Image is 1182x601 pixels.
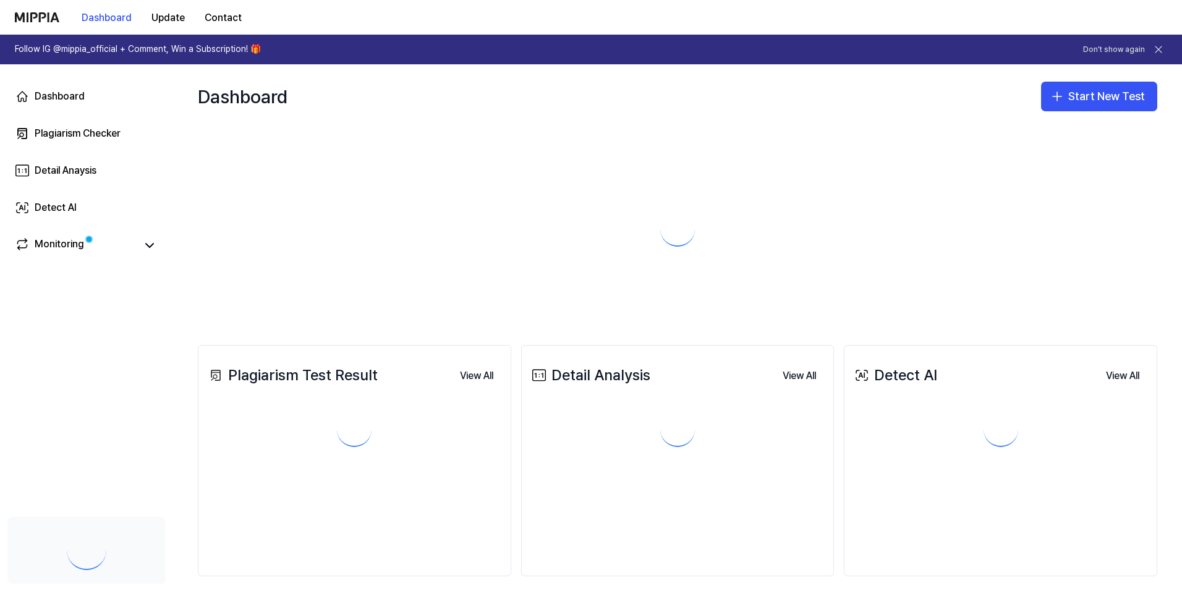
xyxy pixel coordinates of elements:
[198,77,287,116] div: Dashboard
[7,156,166,185] a: Detail Anaysis
[7,82,166,111] a: Dashboard
[450,362,503,388] a: View All
[773,362,826,388] a: View All
[1096,364,1149,388] button: View All
[529,364,650,387] div: Detail Analysis
[142,1,195,35] a: Update
[72,6,142,30] button: Dashboard
[450,364,503,388] button: View All
[206,364,378,387] div: Plagiarism Test Result
[1041,82,1157,111] button: Start New Test
[142,6,195,30] button: Update
[35,89,85,104] div: Dashboard
[1083,45,1145,55] button: Don't show again
[15,43,261,56] h1: Follow IG @mippia_official + Comment, Win a Subscription! 🎁
[15,237,136,254] a: Monitoring
[35,237,84,254] div: Monitoring
[1096,362,1149,388] a: View All
[35,200,77,215] div: Detect AI
[35,163,96,178] div: Detail Anaysis
[195,6,252,30] button: Contact
[7,119,166,148] a: Plagiarism Checker
[35,126,121,141] div: Plagiarism Checker
[852,364,937,387] div: Detect AI
[773,364,826,388] button: View All
[7,193,166,223] a: Detect AI
[15,12,59,22] img: logo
